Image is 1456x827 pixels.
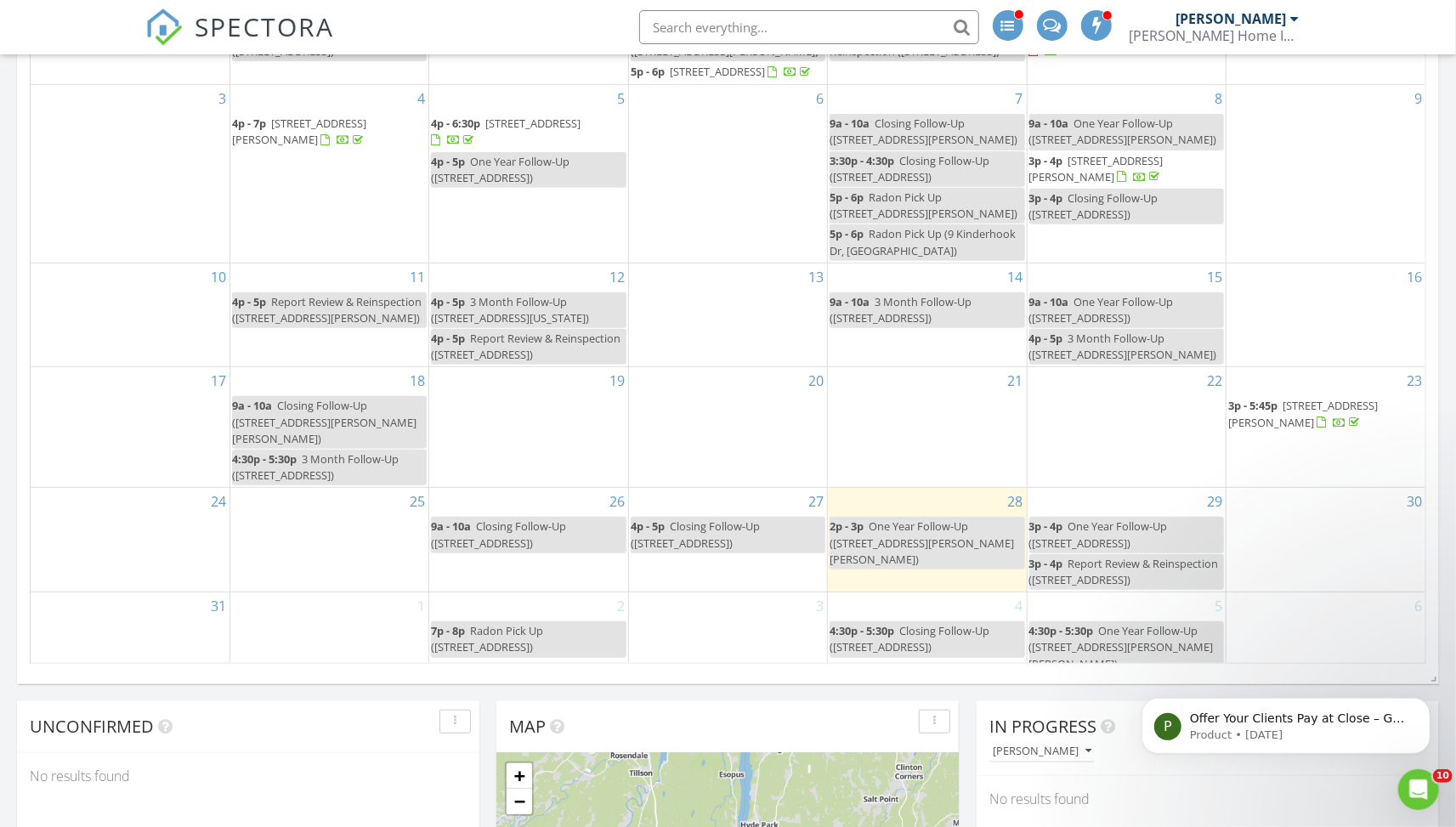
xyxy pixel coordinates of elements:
[1204,488,1226,515] a: Go to August 29, 2025
[1227,85,1425,263] td: Go to August 9, 2025
[830,294,972,326] span: 3 Month Follow-Up ([STREET_ADDRESS])
[232,451,297,467] span: 4:30p - 5:30p
[1176,10,1287,27] div: [PERSON_NAME]
[30,715,154,738] span: Unconfirmed
[431,623,543,654] span: Radon Pick Up ([STREET_ADDRESS])
[406,367,428,394] a: Go to August 18, 2025
[414,592,428,620] a: Go to September 1, 2025
[229,85,428,263] td: Go to August 4, 2025
[1204,263,1226,291] a: Go to August 15, 2025
[232,294,422,326] span: Report Review & Reinspection ([STREET_ADDRESS][PERSON_NAME])
[1027,85,1226,263] td: Go to August 8, 2025
[31,85,229,263] td: Go to August 3, 2025
[1029,331,1063,346] span: 4p - 5p
[631,64,665,79] span: 5p - 6p
[1029,153,1063,168] span: 3p - 4p
[431,116,480,131] span: 4p - 6:30p
[1029,331,1217,362] span: 3 Month Follow-Up ([STREET_ADDRESS][PERSON_NAME])
[628,367,827,488] td: Go to August 20, 2025
[429,85,628,263] td: Go to August 5, 2025
[507,789,532,814] a: Zoom out
[606,367,628,394] a: Go to August 19, 2025
[431,154,569,185] span: One Year Follow-Up ([STREET_ADDRESS])
[830,190,1017,221] span: Radon Pick Up ([STREET_ADDRESS][PERSON_NAME])
[1029,190,1063,206] span: 3p - 4p
[989,740,1095,763] button: [PERSON_NAME]
[639,10,979,44] input: Search everything...
[31,263,229,367] td: Go to August 10, 2025
[195,8,334,44] span: SPECTORA
[830,623,894,638] span: 4:30p - 5:30p
[232,114,427,150] a: 4p - 7p [STREET_ADDRESS][PERSON_NAME]
[1228,398,1378,429] a: 3p - 5:45p [STREET_ADDRESS][PERSON_NAME]
[805,263,827,291] a: Go to August 13, 2025
[1005,488,1027,515] a: Go to August 28, 2025
[830,518,1014,566] span: One Year Follow-Up ([STREET_ADDRESS][PERSON_NAME][PERSON_NAME])
[813,592,827,620] a: Go to September 3, 2025
[509,715,546,738] span: Map
[1029,190,1159,222] span: Closing Follow-Up ([STREET_ADDRESS])
[828,263,1027,367] td: Go to August 14, 2025
[414,85,428,112] a: Go to August 4, 2025
[429,367,628,488] td: Go to August 19, 2025
[232,116,366,147] span: [STREET_ADDRESS][PERSON_NAME]
[431,114,626,150] a: 4p - 6:30p [STREET_ADDRESS]
[406,488,428,515] a: Go to August 25, 2025
[31,592,229,676] td: Go to August 31, 2025
[431,116,581,147] a: 4p - 6:30p [STREET_ADDRESS]
[429,488,628,592] td: Go to August 26, 2025
[429,592,628,676] td: Go to September 2, 2025
[1029,116,1217,147] span: One Year Follow-Up ([STREET_ADDRESS][PERSON_NAME])
[830,27,1000,59] span: Report Review & Reinspection ([STREET_ADDRESS])
[631,27,819,59] span: Closing Follow-Up ([STREET_ADDRESS][PERSON_NAME])
[431,623,465,638] span: 7p - 8p
[1029,623,1214,671] span: One Year Follow-Up ([STREET_ADDRESS][PERSON_NAME][PERSON_NAME])
[1211,592,1226,620] a: Go to September 5, 2025
[431,154,465,169] span: 4p - 5p
[1116,662,1456,781] iframe: Intercom notifications message
[229,263,428,367] td: Go to August 11, 2025
[431,518,566,550] span: Closing Follow-Up ([STREET_ADDRESS])
[1027,263,1226,367] td: Go to August 15, 2025
[1403,263,1425,291] a: Go to August 16, 2025
[207,592,229,620] a: Go to August 31, 2025
[628,263,827,367] td: Go to August 13, 2025
[31,367,229,488] td: Go to August 17, 2025
[830,153,989,184] span: Closing Follow-Up ([STREET_ADDRESS])
[631,518,665,534] span: 4p - 5p
[145,8,183,46] img: The Best Home Inspection Software - Spectora
[813,85,827,112] a: Go to August 6, 2025
[830,190,864,205] span: 5p - 6p
[431,331,465,346] span: 4p - 5p
[1227,488,1425,592] td: Go to August 30, 2025
[1029,518,1168,550] span: One Year Follow-Up ([STREET_ADDRESS])
[232,116,266,131] span: 4p - 7p
[229,488,428,592] td: Go to August 25, 2025
[1029,151,1224,188] a: 3p - 4p [STREET_ADDRESS][PERSON_NAME]
[431,331,620,362] span: Report Review & Reinspection ([STREET_ADDRESS])
[628,85,827,263] td: Go to August 6, 2025
[1029,116,1069,131] span: 9a - 10a
[828,85,1027,263] td: Go to August 7, 2025
[830,153,894,168] span: 3:30p - 4:30p
[507,763,532,789] a: Zoom in
[406,263,428,291] a: Go to August 11, 2025
[1012,592,1027,620] a: Go to September 4, 2025
[628,592,827,676] td: Go to September 3, 2025
[830,623,989,654] span: Closing Follow-Up ([STREET_ADDRESS])
[1012,85,1027,112] a: Go to August 7, 2025
[431,294,589,326] span: 3 Month Follow-Up ([STREET_ADDRESS][US_STATE])
[1027,488,1226,592] td: Go to August 29, 2025
[485,116,581,131] span: [STREET_ADDRESS]
[1005,367,1027,394] a: Go to August 21, 2025
[229,592,428,676] td: Go to September 1, 2025
[431,518,471,534] span: 9a - 10a
[830,226,1016,258] span: Radon Pick Up (9 Kinderhook Dr, [GEOGRAPHIC_DATA])
[1227,367,1425,488] td: Go to August 23, 2025
[828,367,1027,488] td: Go to August 21, 2025
[1027,592,1226,676] td: Go to September 5, 2025
[1027,367,1226,488] td: Go to August 22, 2025
[1029,294,1174,326] span: One Year Follow-Up ([STREET_ADDRESS])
